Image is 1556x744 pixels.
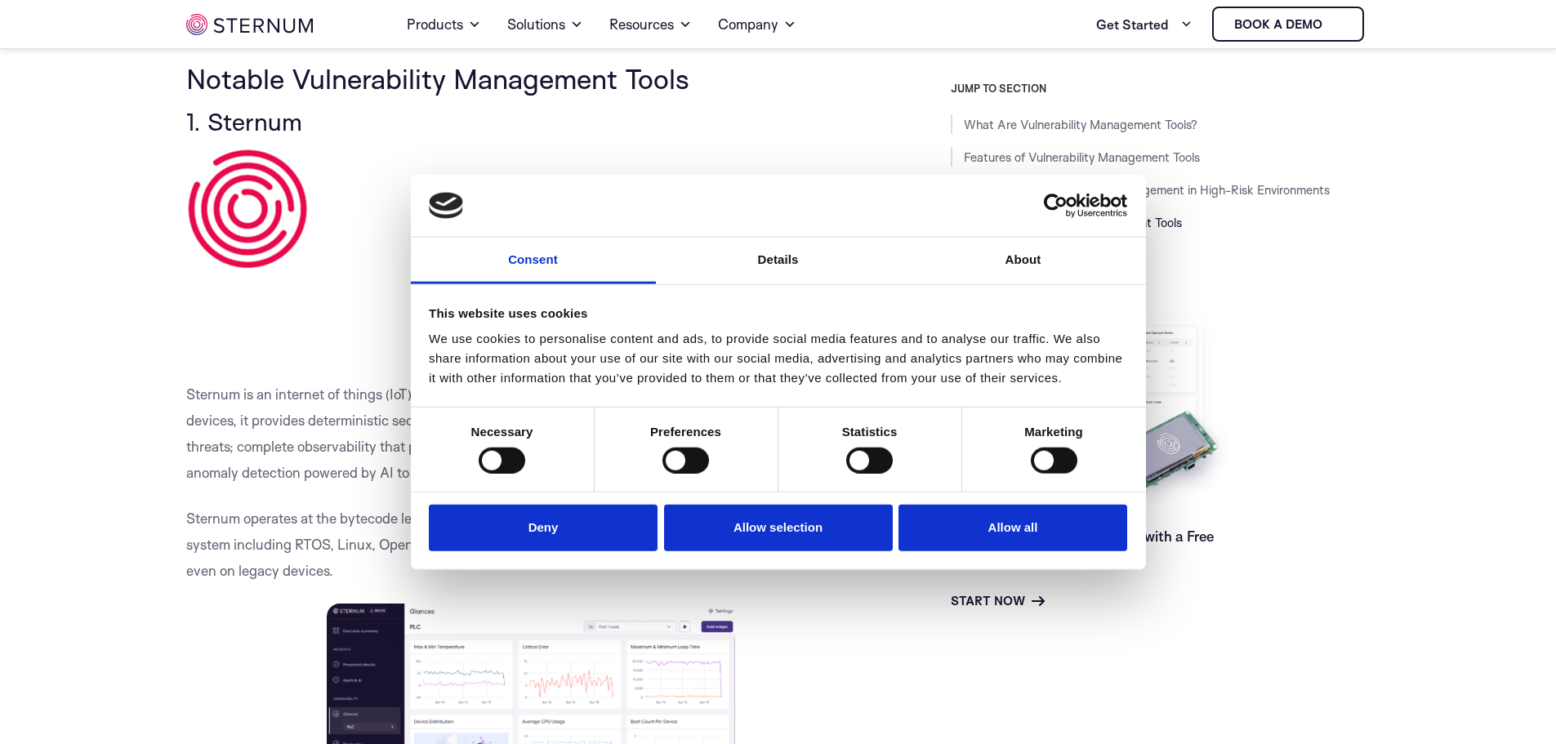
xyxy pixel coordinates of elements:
a: Usercentrics Cookiebot - opens in a new window [984,194,1127,218]
strong: Preferences [650,425,721,439]
a: Get Started [1096,8,1193,41]
img: sternum iot [1329,18,1342,31]
button: Allow selection [664,505,893,551]
a: Consent [411,238,656,284]
a: Importance of Vulnerability Management in High-Risk Environments [964,182,1330,198]
button: Allow all [898,505,1127,551]
strong: Statistics [842,425,898,439]
a: Details [656,238,901,284]
span: Notable Vulnerability Management Tools [186,61,689,96]
button: Deny [429,505,658,551]
a: What Are Vulnerability Management Tools? [964,117,1197,132]
a: Book a demo [1212,7,1364,42]
div: We use cookies to personalise content and ads, to provide social media features and to analyse ou... [429,329,1127,388]
img: logo [429,193,463,219]
a: Resources [609,2,692,47]
strong: Marketing [1024,425,1083,439]
a: Start Now [951,591,1045,611]
span: Sternum is an internet of things (IoT) security and vulnerability management platform. Embedded d... [186,385,872,481]
span: Sternum operates at the bytecode level, making it universally compatible with any IoT device or o... [186,510,836,553]
a: About [901,238,1146,284]
h3: JUMP TO SECTION [951,82,1371,95]
a: Solutions [507,2,583,47]
span: 1. Sternum [186,106,302,136]
img: sternum iot [186,14,313,35]
div: This website uses cookies [429,304,1127,323]
a: Features of Vulnerability Management Tools [964,149,1200,165]
a: Company [718,2,796,47]
a: Products [407,2,481,47]
strong: Necessary [471,425,533,439]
